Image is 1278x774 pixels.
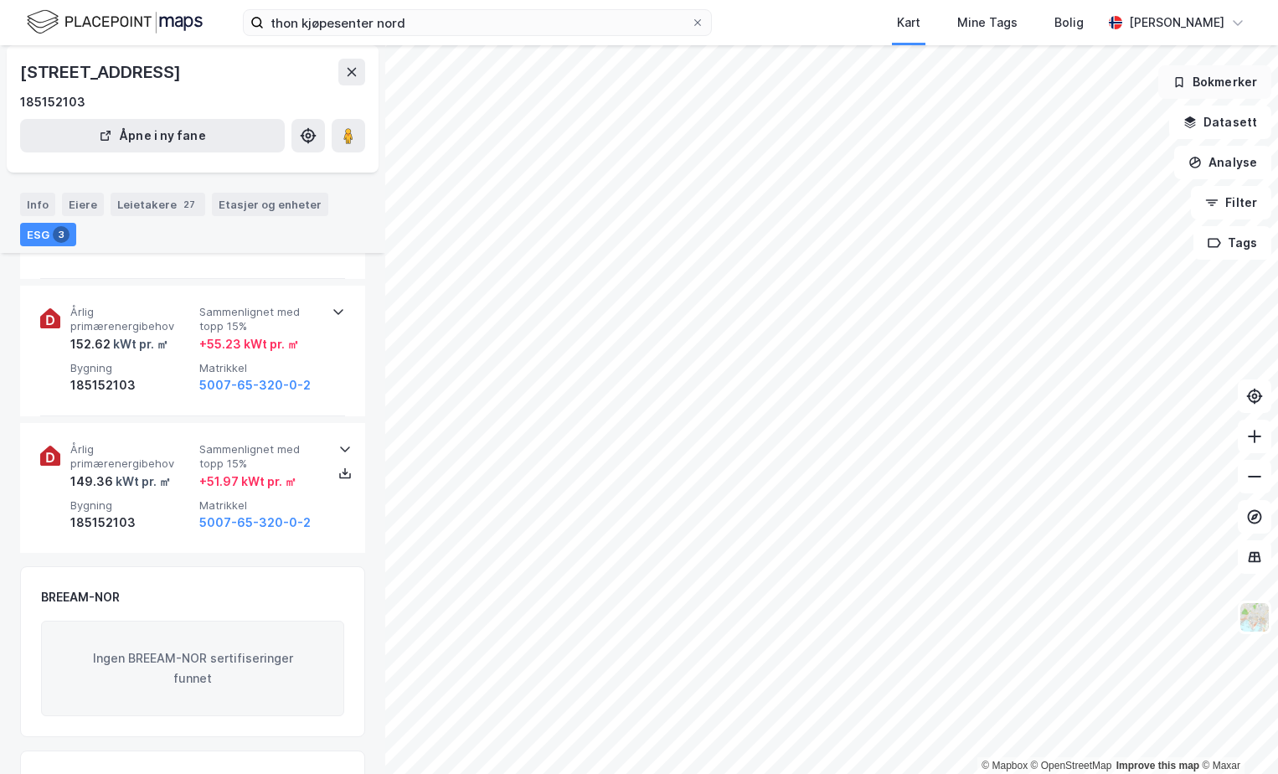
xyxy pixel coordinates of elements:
div: Eiere [62,193,104,216]
span: Matrikkel [199,361,322,375]
div: 185152103 [70,375,193,395]
div: ESG [20,223,76,246]
div: 152.62 [70,334,168,354]
div: kWt pr. ㎡ [111,334,168,354]
div: Info [20,193,55,216]
button: Datasett [1169,106,1271,139]
button: Analyse [1174,146,1271,179]
div: Ingen BREEAM-NOR sertifiseringer funnet [41,621,344,716]
iframe: Chat Widget [1194,694,1278,774]
img: logo.f888ab2527a4732fd821a326f86c7f29.svg [27,8,203,37]
div: kWt pr. ㎡ [113,472,171,492]
button: 5007-65-320-0-2 [199,513,311,533]
a: OpenStreetMap [1031,760,1112,771]
input: Søk på adresse, matrikkel, gårdeiere, leietakere eller personer [264,10,691,35]
span: Matrikkel [199,498,322,513]
span: Årlig primærenergibehov [70,442,193,472]
button: Tags [1193,226,1271,260]
div: Kart [897,13,920,33]
button: Bokmerker [1158,65,1271,99]
div: Mine Tags [957,13,1018,33]
button: 5007-65-320-0-2 [199,375,311,395]
span: Bygning [70,498,193,513]
div: + 55.23 kWt pr. ㎡ [199,334,299,354]
span: Årlig primærenergibehov [70,305,193,334]
span: Sammenlignet med topp 15% [199,305,322,334]
img: Z [1239,601,1270,633]
div: Etasjer og enheter [219,197,322,212]
div: 27 [180,196,198,213]
div: Kontrollprogram for chat [1194,694,1278,774]
span: Sammenlignet med topp 15% [199,442,322,472]
span: Bygning [70,361,193,375]
a: Improve this map [1116,760,1199,771]
a: Mapbox [982,760,1028,771]
div: 185152103 [20,92,85,112]
div: Bolig [1054,13,1084,33]
div: [STREET_ADDRESS] [20,59,184,85]
div: 149.36 [70,472,171,492]
button: Filter [1191,186,1271,219]
button: Åpne i ny fane [20,119,285,152]
div: + 51.97 kWt pr. ㎡ [199,472,296,492]
div: 3 [53,226,70,243]
div: [PERSON_NAME] [1129,13,1224,33]
div: Leietakere [111,193,205,216]
div: BREEAM-NOR [41,587,120,607]
div: 185152103 [70,513,193,533]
